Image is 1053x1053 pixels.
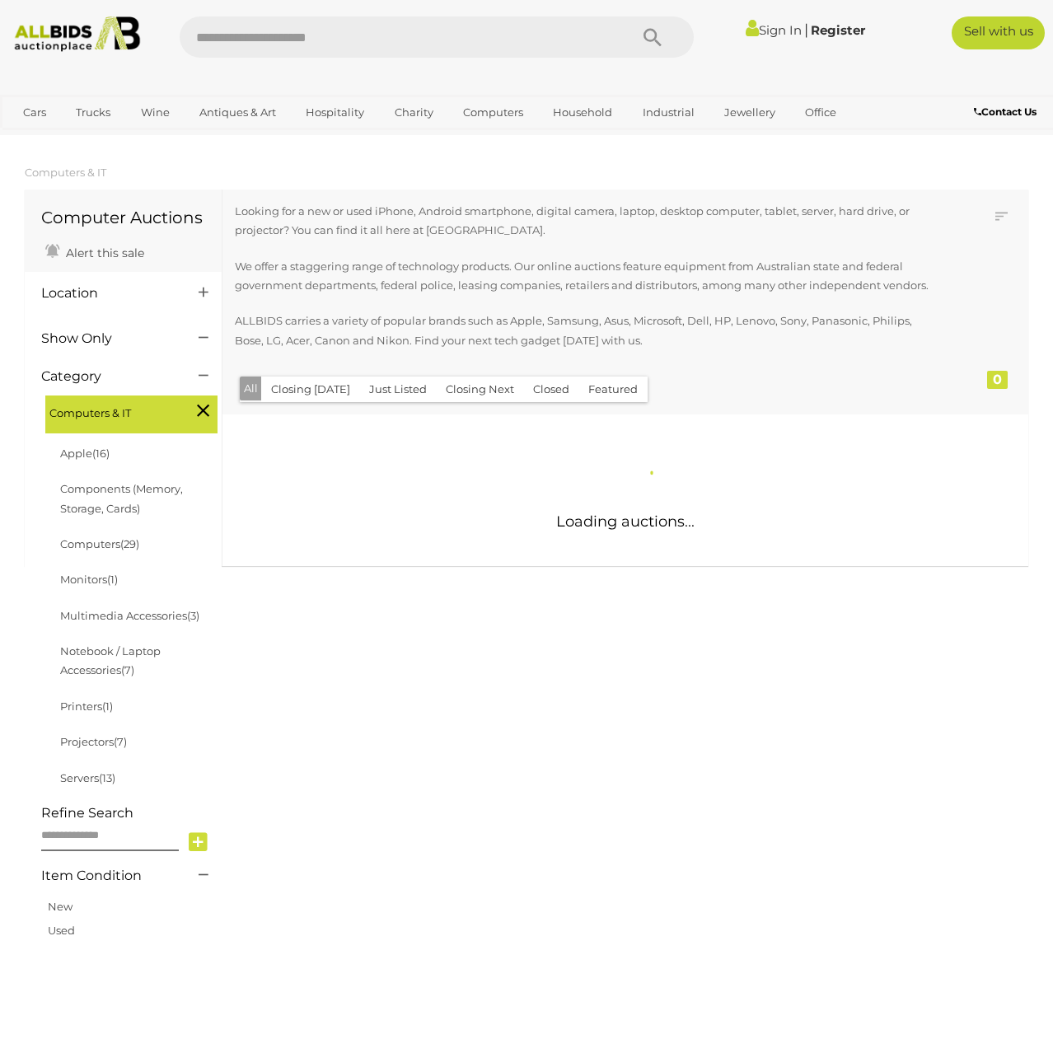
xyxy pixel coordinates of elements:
[952,16,1045,49] a: Sell with us
[60,609,199,622] a: Multimedia Accessories(3)
[632,99,705,126] a: Industrial
[542,99,623,126] a: Household
[556,512,695,531] span: Loading auctions...
[114,735,127,748] span: (7)
[235,257,938,296] p: We offer a staggering range of technology products. Our online auctions feature equipment from Au...
[611,16,694,58] button: Search
[974,103,1041,121] a: Contact Us
[41,331,174,346] h4: Show Only
[60,447,110,460] a: Apple(16)
[49,400,173,423] span: Computers & IT
[436,377,524,402] button: Closing Next
[261,377,360,402] button: Closing [DATE]
[12,126,68,153] a: Sports
[359,377,437,402] button: Just Listed
[41,208,205,227] h1: Computer Auctions
[189,99,287,126] a: Antiques & Art
[92,447,110,460] span: (16)
[523,377,579,402] button: Closed
[62,246,144,260] span: Alert this sale
[48,924,75,937] a: Used
[235,311,938,350] p: ALLBIDS carries a variety of popular brands such as Apple, Samsung, Asus, Microsoft, Dell, HP, Le...
[811,22,865,38] a: Register
[60,735,127,748] a: Projectors(7)
[41,286,174,301] h4: Location
[41,369,174,384] h4: Category
[384,99,444,126] a: Charity
[48,900,73,913] a: New
[130,99,180,126] a: Wine
[578,377,648,402] button: Featured
[235,202,938,241] p: Looking for a new or used iPhone, Android smartphone, digital camera, laptop, desktop computer, t...
[41,806,218,821] h4: Refine Search
[120,537,139,550] span: (29)
[7,16,147,52] img: Allbids.com.au
[60,644,161,676] a: Notebook / Laptop Accessories(7)
[452,99,534,126] a: Computers
[12,99,57,126] a: Cars
[65,99,121,126] a: Trucks
[60,700,113,713] a: Printers(1)
[60,573,118,586] a: Monitors(1)
[102,700,113,713] span: (1)
[295,99,375,126] a: Hospitality
[60,482,183,514] a: Components (Memory, Storage, Cards)
[60,537,139,550] a: Computers(29)
[121,663,134,676] span: (7)
[714,99,786,126] a: Jewellery
[41,868,174,883] h4: Item Condition
[25,166,106,179] a: Computers & IT
[794,99,847,126] a: Office
[240,377,262,400] button: All
[41,239,148,264] a: Alert this sale
[746,22,802,38] a: Sign In
[187,609,199,622] span: (3)
[987,371,1008,389] div: 0
[804,21,808,39] span: |
[974,105,1037,118] b: Contact Us
[76,126,214,153] a: [GEOGRAPHIC_DATA]
[60,771,115,784] a: Servers(13)
[99,771,115,784] span: (13)
[107,573,118,586] span: (1)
